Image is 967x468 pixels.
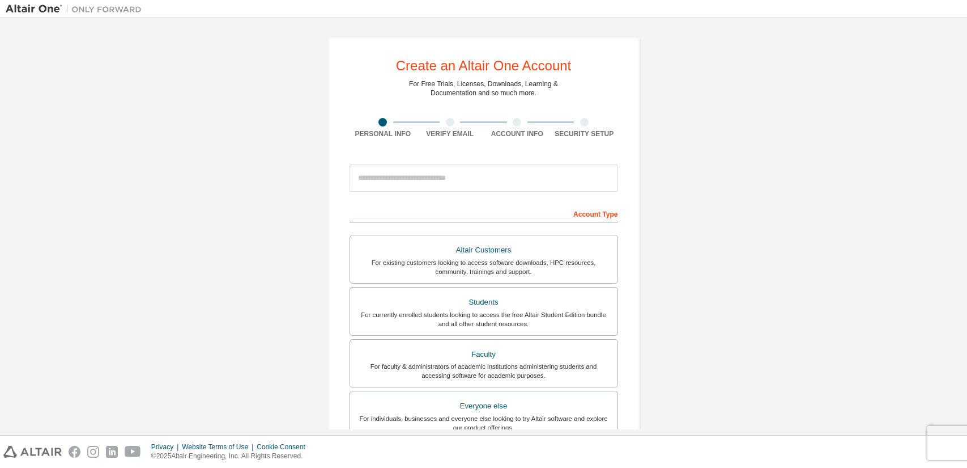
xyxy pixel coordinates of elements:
div: Students [357,294,611,310]
div: Account Info [484,129,551,138]
img: facebook.svg [69,446,80,458]
div: For existing customers looking to access software downloads, HPC resources, community, trainings ... [357,258,611,276]
div: Create an Altair One Account [396,59,572,73]
div: For Free Trials, Licenses, Downloads, Learning & Documentation and so much more. [409,79,558,98]
div: Altair Customers [357,242,611,258]
div: Personal Info [350,129,417,138]
div: Everyone else [357,398,611,414]
p: © 2025 Altair Engineering, Inc. All Rights Reserved. [151,452,312,461]
img: instagram.svg [87,446,99,458]
div: Account Type [350,204,618,222]
img: youtube.svg [125,446,141,458]
div: Security Setup [551,129,618,138]
div: Cookie Consent [257,442,312,452]
div: For faculty & administrators of academic institutions administering students and accessing softwa... [357,362,611,380]
img: linkedin.svg [106,446,118,458]
div: For individuals, businesses and everyone else looking to try Altair software and explore our prod... [357,414,611,432]
div: For currently enrolled students looking to access the free Altair Student Edition bundle and all ... [357,310,611,328]
img: altair_logo.svg [3,446,62,458]
img: Altair One [6,3,147,15]
div: Website Terms of Use [182,442,257,452]
div: Faculty [357,347,611,362]
div: Privacy [151,442,182,452]
div: Verify Email [416,129,484,138]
